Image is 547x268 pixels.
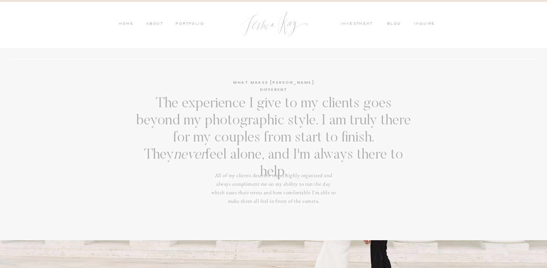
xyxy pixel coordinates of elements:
[387,21,406,27] a: blog
[209,171,338,204] h3: All of my clients describe me as highly organized and always compliment me on my ability to run t...
[145,21,163,27] a: ABOUT
[414,21,438,27] a: inquire
[119,21,134,27] a: HOME
[341,21,376,27] a: investment
[174,21,204,27] a: PORTFOLIO
[134,96,413,165] h3: The experience I give to my clients goes beyond my photographic style. I am truly there for my co...
[174,148,205,163] i: never
[222,79,326,87] h3: WHAT MAKES [PERSON_NAME] DIFFERENT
